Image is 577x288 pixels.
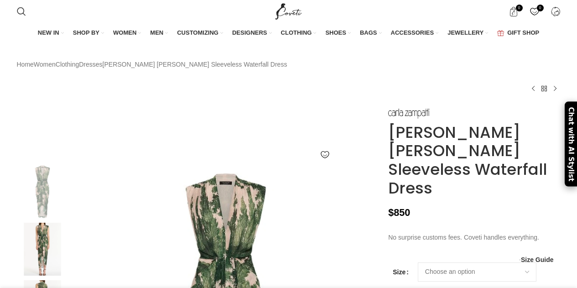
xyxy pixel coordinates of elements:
a: NEW IN [38,24,64,43]
nav: Breadcrumb [17,59,287,69]
span: BAGS [360,29,377,37]
a: Search [12,2,31,21]
h1: [PERSON_NAME] [PERSON_NAME] Sleeveless Waterfall Dress [388,123,560,198]
span: MEN [150,29,163,37]
span: WOMEN [113,29,136,37]
img: Carla Zampatti [388,109,429,119]
span: DESIGNERS [232,29,267,37]
span: $ [388,207,394,218]
a: 0 [504,2,523,21]
a: CUSTOMIZING [177,24,223,43]
a: MEN [150,24,168,43]
span: CLOTHING [281,29,312,37]
a: Next product [550,83,561,94]
a: CLOTHING [281,24,317,43]
label: Size [393,267,409,277]
a: 0 [525,2,544,21]
span: 0 [537,5,544,11]
span: ACCESSORIES [391,29,434,37]
img: GiftBag [497,30,504,36]
span: JEWELLERY [447,29,483,37]
bdi: 850 [388,207,410,218]
a: Dresses [79,59,102,69]
span: NEW IN [38,29,59,37]
a: Previous product [528,83,539,94]
a: WOMEN [113,24,141,43]
a: JEWELLERY [447,24,488,43]
div: My Wishlist [525,2,544,21]
a: Clothing [56,59,79,69]
span: 0 [516,5,523,11]
a: Women [34,59,56,69]
a: Home [17,59,34,69]
p: No surprise customs fees. Coveti handles everything. [388,232,560,242]
span: [PERSON_NAME] [PERSON_NAME] Sleeveless Waterfall Dress [103,59,287,69]
a: ACCESSORIES [391,24,439,43]
div: Main navigation [12,24,565,43]
a: SHOES [325,24,351,43]
span: SHOP BY [73,29,99,37]
a: DESIGNERS [232,24,272,43]
a: BAGS [360,24,382,43]
a: Site logo [273,7,304,15]
a: SHOP BY [73,24,104,43]
span: SHOES [325,29,346,37]
a: GIFT SHOP [497,24,539,43]
span: CUSTOMIZING [177,29,218,37]
span: GIFT SHOP [507,29,539,37]
img: Carla Zampatti Dresses [15,223,70,276]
